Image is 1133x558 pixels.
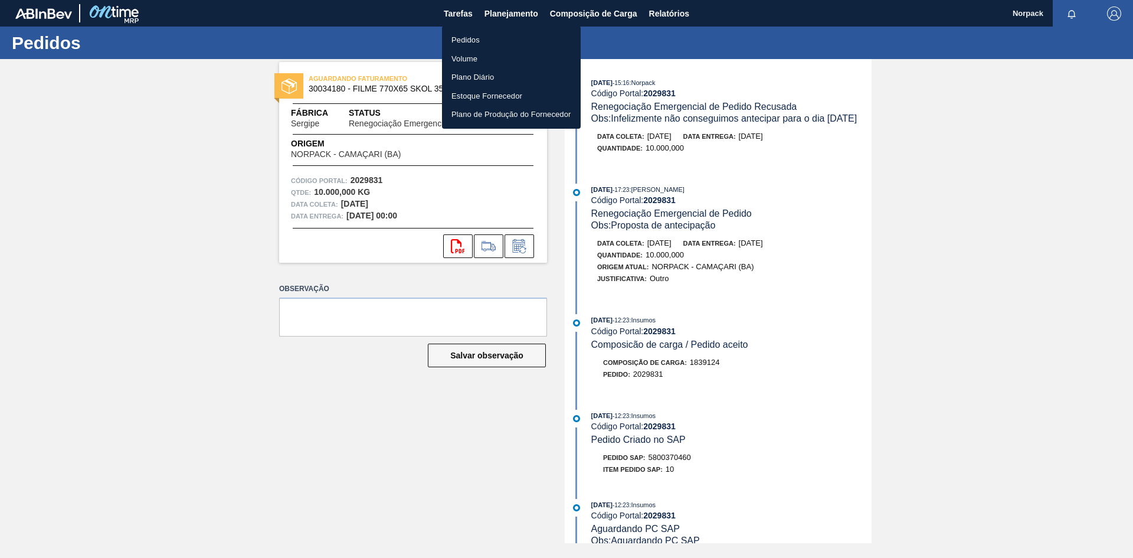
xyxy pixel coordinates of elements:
a: Pedidos [442,31,581,50]
a: Volume [442,50,581,68]
a: Plano Diário [442,68,581,87]
a: Estoque Fornecedor [442,87,581,106]
a: Plano de Produção do Fornecedor [442,105,581,124]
